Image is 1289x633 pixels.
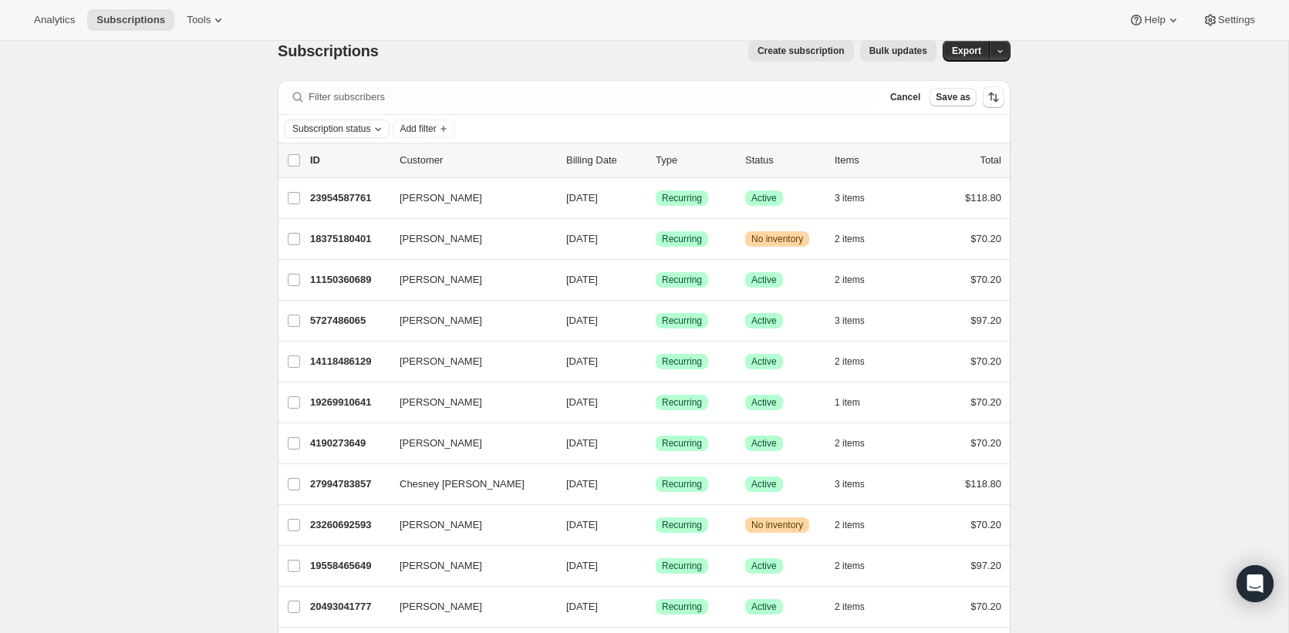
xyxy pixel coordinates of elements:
span: Tools [187,14,211,26]
span: Recurring [662,192,702,204]
span: [DATE] [566,315,598,326]
span: [PERSON_NAME] [400,517,482,533]
span: [DATE] [566,437,598,449]
span: Chesney [PERSON_NAME] [400,476,525,492]
span: No inventory [751,233,803,245]
div: 11150360689[PERSON_NAME][DATE]SuccessRecurringSuccessActive2 items$70.20 [310,269,1001,291]
p: 4190273649 [310,436,387,451]
span: 3 items [835,192,865,204]
span: Help [1144,14,1165,26]
span: $70.20 [970,355,1001,367]
div: Items [835,153,912,168]
button: Save as [930,88,977,106]
button: 2 items [835,514,882,536]
button: 2 items [835,433,882,454]
div: 4190273649[PERSON_NAME][DATE]SuccessRecurringSuccessActive2 items$70.20 [310,433,1001,454]
span: Settings [1218,14,1255,26]
span: [PERSON_NAME] [400,395,482,410]
button: Settings [1193,9,1264,31]
button: Cancel [884,88,926,106]
span: [PERSON_NAME] [400,436,482,451]
div: 19269910641[PERSON_NAME][DATE]SuccessRecurringSuccessActive1 item$70.20 [310,392,1001,413]
span: 2 items [835,437,865,449]
span: $70.20 [970,233,1001,244]
span: [PERSON_NAME] [400,272,482,288]
button: 3 items [835,310,882,332]
div: 5727486065[PERSON_NAME][DATE]SuccessRecurringSuccessActive3 items$97.20 [310,310,1001,332]
span: Recurring [662,478,702,490]
span: Recurring [662,437,702,449]
span: 2 items [835,233,865,245]
span: [DATE] [566,192,598,204]
p: 23260692593 [310,517,387,533]
button: 1 item [835,392,877,413]
span: Active [751,478,777,490]
button: [PERSON_NAME] [390,513,545,537]
span: Recurring [662,601,702,613]
span: Cancel [890,91,920,103]
button: Create subscription [748,40,854,62]
p: 14118486129 [310,354,387,369]
p: 11150360689 [310,272,387,288]
div: Open Intercom Messenger [1237,565,1274,602]
span: $70.20 [970,437,1001,449]
button: [PERSON_NAME] [390,390,545,415]
p: Customer [400,153,554,168]
p: Status [745,153,822,168]
span: Active [751,560,777,572]
button: Chesney [PERSON_NAME] [390,472,545,497]
button: Export [943,40,990,62]
span: Create subscription [758,45,845,57]
button: [PERSON_NAME] [390,594,545,619]
button: 2 items [835,269,882,291]
p: Billing Date [566,153,643,168]
span: Save as [936,91,970,103]
span: [PERSON_NAME] [400,558,482,574]
span: [PERSON_NAME] [400,354,482,369]
p: 19269910641 [310,395,387,410]
button: 3 items [835,187,882,209]
span: Active [751,437,777,449]
span: [PERSON_NAME] [400,231,482,247]
span: Analytics [34,14,75,26]
span: [DATE] [566,396,598,408]
p: 19558465649 [310,558,387,574]
div: IDCustomerBilling DateTypeStatusItemsTotal [310,153,1001,168]
span: Recurring [662,274,702,286]
div: 18375180401[PERSON_NAME][DATE]SuccessRecurringWarningNo inventory2 items$70.20 [310,228,1001,250]
span: Subscriptions [278,42,379,59]
span: [DATE] [566,601,598,612]
span: Active [751,192,777,204]
span: [DATE] [566,355,598,367]
div: 14118486129[PERSON_NAME][DATE]SuccessRecurringSuccessActive2 items$70.20 [310,351,1001,372]
span: 2 items [835,519,865,531]
span: Recurring [662,233,702,245]
span: Recurring [662,396,702,409]
span: [DATE] [566,478,598,490]
span: Recurring [662,560,702,572]
button: 2 items [835,555,882,577]
span: [PERSON_NAME] [400,190,482,206]
span: 2 items [835,355,865,368]
button: [PERSON_NAME] [390,268,545,292]
p: ID [310,153,387,168]
button: Subscriptions [87,9,174,31]
span: [DATE] [566,560,598,571]
span: Subscription status [292,123,370,135]
p: Total [980,153,1001,168]
input: Filter subscribers [309,86,875,108]
span: Subscriptions [96,14,165,26]
button: [PERSON_NAME] [390,186,545,210]
span: Recurring [662,519,702,531]
button: Help [1119,9,1189,31]
span: $97.20 [970,315,1001,326]
div: 23954587761[PERSON_NAME][DATE]SuccessRecurringSuccessActive3 items$118.80 [310,187,1001,209]
div: 23260692593[PERSON_NAME][DATE]SuccessRecurringWarningNo inventory2 items$70.20 [310,514,1001,536]
span: $70.20 [970,519,1001,530]
span: Active [751,601,777,613]
button: Sort the results [983,86,1004,108]
span: Active [751,315,777,327]
button: Add filter [393,120,454,138]
div: 19558465649[PERSON_NAME][DATE]SuccessRecurringSuccessActive2 items$97.20 [310,555,1001,577]
span: 2 items [835,274,865,286]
